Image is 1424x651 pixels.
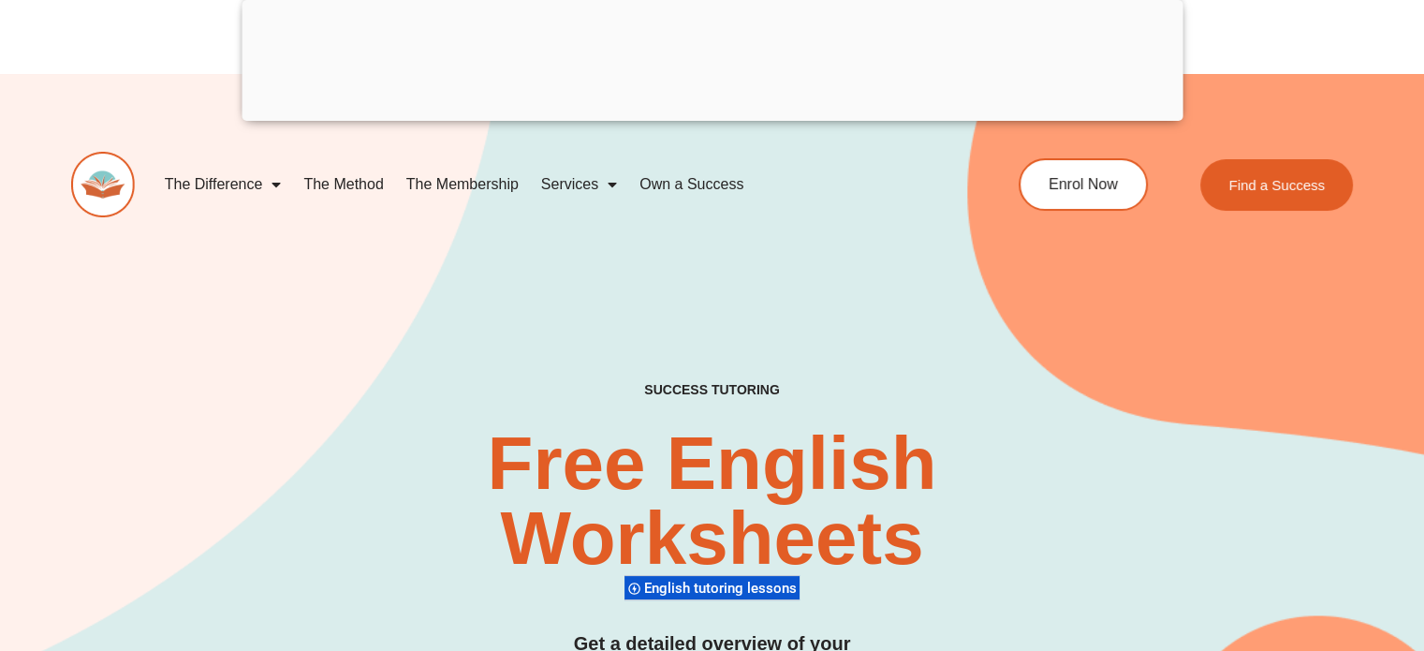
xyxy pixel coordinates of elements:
[1228,178,1325,192] span: Find a Success
[1049,177,1118,192] span: Enrol Now
[395,163,530,206] a: The Membership
[292,163,394,206] a: The Method
[1019,158,1148,211] a: Enrol Now
[628,163,755,206] a: Own a Success
[644,580,802,597] span: English tutoring lessons
[522,382,902,398] h4: SUCCESS TUTORING​
[289,426,1135,576] h2: Free English Worksheets​
[530,163,628,206] a: Services
[624,575,800,600] div: English tutoring lessons
[154,163,293,206] a: The Difference
[154,163,946,206] nav: Menu
[1200,159,1353,211] a: Find a Success
[1112,440,1424,651] iframe: Chat Widget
